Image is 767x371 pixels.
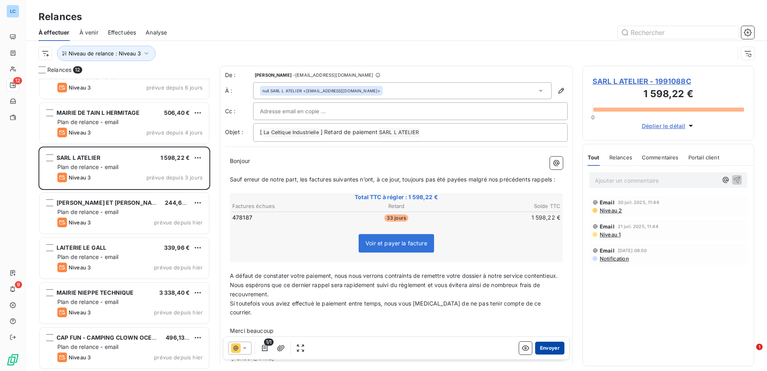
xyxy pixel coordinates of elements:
[639,121,698,130] button: Déplier le détail
[79,29,98,37] span: À venir
[452,202,561,210] th: Solde TTC
[230,281,542,298] span: Nous espérons que ce dernier rappel sera rapidement suivi du règlement et vous évitera ainsi de n...
[160,154,190,161] span: 1 598,22 €
[230,327,274,334] span: Merci beaucoup
[57,244,106,251] span: LAITERIE LE GALL
[225,128,243,135] span: Objet :
[262,128,320,137] span: La Celtique Industrielle
[591,114,595,120] span: 0
[342,202,451,210] th: Retard
[154,219,203,226] span: prévue depuis hier
[232,202,341,210] th: Factures échues
[225,87,253,95] label: À :
[231,193,562,201] span: Total TTC à régler : 1 598,22 €
[378,128,420,137] span: SARL L ATELIER
[69,129,91,136] span: Niveau 3
[164,109,190,116] span: 506,40 €
[146,29,167,37] span: Analyse
[609,154,632,161] span: Relances
[599,207,622,214] span: Niveau 2
[57,289,134,296] span: MAIRIE NIEPPE TECHNIQUE
[69,264,91,271] span: Niveau 3
[165,199,191,206] span: 244,68 €
[740,344,759,363] iframe: Intercom live chat
[57,334,160,341] span: CAP FUN - CAMPING CLOWN OCEAN
[618,248,647,253] span: [DATE] 08:50
[57,343,118,350] span: Plan de relance - email
[154,264,203,271] span: prévue depuis hier
[365,240,427,247] span: Voir et payer la facture
[592,87,744,103] h3: 1 598,22 €
[57,46,156,61] button: Niveau de relance : Niveau 3
[57,298,118,305] span: Plan de relance - email
[618,200,659,205] span: 30 juil. 2025, 11:44
[13,77,22,84] span: 12
[535,342,564,355] button: Envoyer
[6,353,19,366] img: Logo LeanPay
[255,73,292,77] span: [PERSON_NAME]
[73,66,82,73] span: 12
[592,76,744,87] span: SARL L ATELIER - 1991088C
[69,84,91,91] span: Niveau 3
[321,128,377,135] span: ] Retard de paiement
[69,174,91,181] span: Niveau 3
[230,157,250,164] span: Bonjour
[164,244,190,251] span: 339,96 €
[756,344,763,350] span: 1
[57,163,118,170] span: Plan de relance - email
[599,231,621,238] span: Niveau 1
[166,334,190,341] span: 496,13 €
[600,199,615,206] span: Email
[108,29,136,37] span: Effectuées
[57,109,140,116] span: MAIRIE DE TAIN L HERMITAGE
[260,128,262,135] span: [
[69,219,91,226] span: Niveau 3
[69,354,91,361] span: Niveau 3
[230,300,543,316] span: Si toutefois vous aviez effectué le paiement entre temps, nous vous [MEDICAL_DATA] de ne pas teni...
[262,88,380,94] div: <[EMAIL_ADDRESS][DOMAIN_NAME]>
[57,199,163,206] span: [PERSON_NAME] ET [PERSON_NAME]
[452,213,561,222] td: 1 598,22 €
[146,174,203,181] span: prévue depuis 3 jours
[618,224,658,229] span: 21 juil. 2025, 11:44
[6,79,19,92] a: 12
[642,122,686,130] span: Déplier le détail
[232,214,252,222] span: 478187
[599,255,629,262] span: Notification
[230,272,558,279] span: A défaut de constater votre paiement, nous nous verrons contraints de remettre votre dossier à no...
[588,154,600,161] span: Tout
[57,118,118,125] span: Plan de relance - email
[154,354,203,361] span: prévue depuis hier
[225,71,253,79] span: De :
[146,129,203,136] span: prévue depuis 4 jours
[293,73,373,77] span: - [EMAIL_ADDRESS][DOMAIN_NAME]
[69,309,91,316] span: Niveau 3
[39,79,210,371] div: grid
[225,107,253,115] label: Cc :
[230,176,555,183] span: Sauf erreur de notre part, les factures suivantes n’ont, à ce jour, toujours pas été payées malgr...
[146,84,203,91] span: prévue depuis 6 jours
[642,154,679,161] span: Commentaires
[260,105,346,117] input: Adresse email en copie ...
[262,88,302,94] span: null SARL L ATELIER
[384,214,408,222] span: 33 jours
[15,281,22,288] span: 9
[618,26,738,39] input: Rechercher
[600,223,615,230] span: Email
[57,253,118,260] span: Plan de relance - email
[57,208,118,215] span: Plan de relance - email
[688,154,719,161] span: Portail client
[154,309,203,316] span: prévue depuis hier
[39,29,70,37] span: À effectuer
[264,338,274,346] span: 1/1
[159,289,190,296] span: 3 338,40 €
[600,247,615,254] span: Email
[57,154,100,161] span: SARL L ATELIER
[6,5,19,18] div: LC
[47,66,71,74] span: Relances
[39,10,82,24] h3: Relances
[69,50,141,57] span: Niveau de relance : Niveau 3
